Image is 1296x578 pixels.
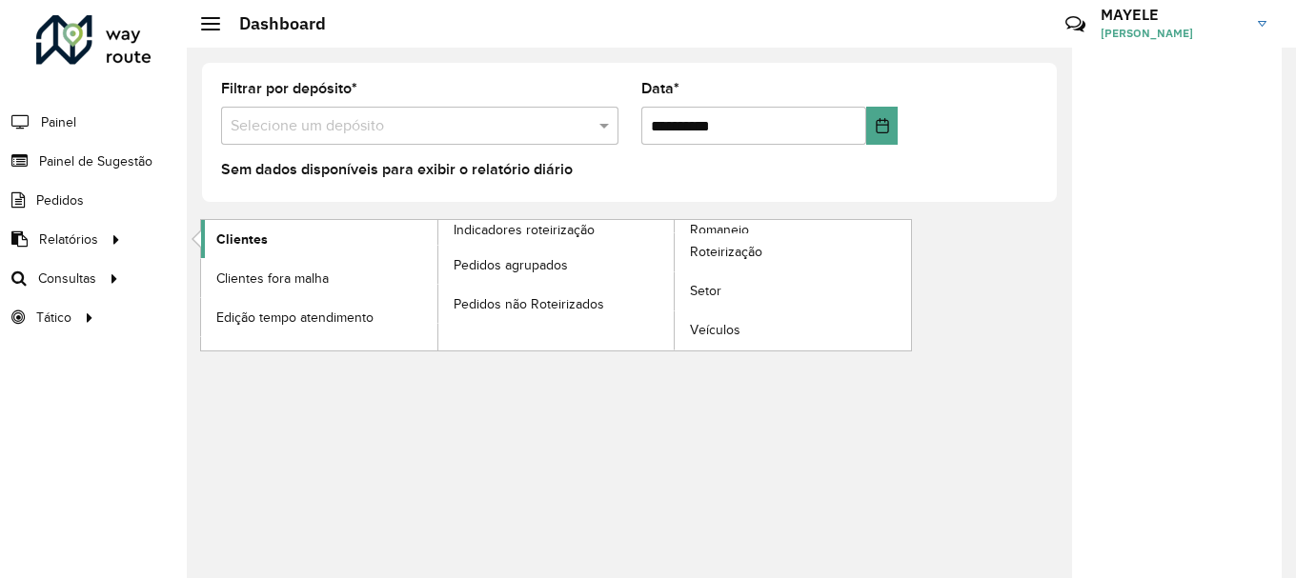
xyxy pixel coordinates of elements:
[454,255,568,275] span: Pedidos agrupados
[220,13,326,34] h2: Dashboard
[690,242,762,262] span: Roteirização
[1055,4,1096,45] a: Contato Rápido
[438,246,675,284] a: Pedidos agrupados
[675,272,911,310] a: Setor
[216,229,268,249] span: Clientes
[216,269,329,289] span: Clientes fora malha
[690,281,721,301] span: Setor
[36,308,71,328] span: Tático
[1101,25,1244,42] span: [PERSON_NAME]
[866,107,898,145] button: Choose Date
[201,259,437,297] a: Clientes fora malha
[1101,6,1244,24] h3: MAYELE
[201,220,675,350] a: Indicadores roteirização
[201,220,437,258] a: Clientes
[39,229,98,249] span: Relatórios
[454,220,595,240] span: Indicadores roteirização
[675,311,911,349] a: Veículos
[221,158,573,181] label: Sem dados disponíveis para exibir o relatório diário
[221,77,357,100] label: Filtrar por depósito
[690,220,749,240] span: Romaneio
[39,151,152,171] span: Painel de Sugestão
[41,112,76,132] span: Painel
[641,77,679,100] label: Data
[438,220,912,350] a: Romaneio
[36,190,84,210] span: Pedidos
[438,285,675,323] a: Pedidos não Roteirizados
[675,233,911,271] a: Roteirização
[201,298,437,336] a: Edição tempo atendimento
[690,320,740,340] span: Veículos
[216,308,374,328] span: Edição tempo atendimento
[38,269,96,289] span: Consultas
[454,294,604,314] span: Pedidos não Roteirizados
